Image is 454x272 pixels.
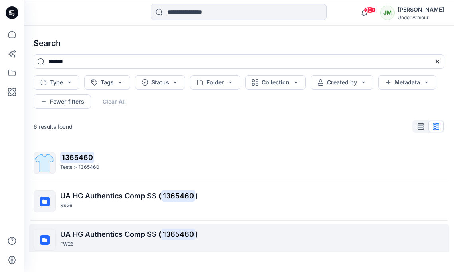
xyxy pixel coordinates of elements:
[60,230,161,238] span: UA HG Authentics Comp SS (
[34,122,73,131] p: 6 results found
[364,7,376,13] span: 99+
[79,163,99,172] p: 1365460
[245,75,306,90] button: Collection
[29,186,449,217] a: UA HG Authentics Comp SS (1365460)SS26
[29,224,449,256] a: UA HG Authentics Comp SS (1365460)FW26
[398,14,444,20] div: Under Armour
[135,75,185,90] button: Status
[60,202,73,210] p: SS26
[398,5,444,14] div: [PERSON_NAME]
[60,152,94,163] mark: 1365460
[190,75,240,90] button: Folder
[378,75,436,90] button: Metadata
[27,32,451,54] h4: Search
[60,192,161,200] span: UA HG Authentics Comp SS (
[311,75,373,90] button: Created by
[195,192,198,200] span: )
[34,75,79,90] button: Type
[84,75,130,90] button: Tags
[161,228,195,240] mark: 1365460
[29,147,449,179] a: 1365460Tests>1365460
[380,6,395,20] div: JM
[60,163,72,172] p: Tests
[74,163,77,172] p: >
[34,94,91,109] button: Fewer filters
[60,240,74,248] p: FW26
[195,230,198,238] span: )
[161,190,195,201] mark: 1365460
